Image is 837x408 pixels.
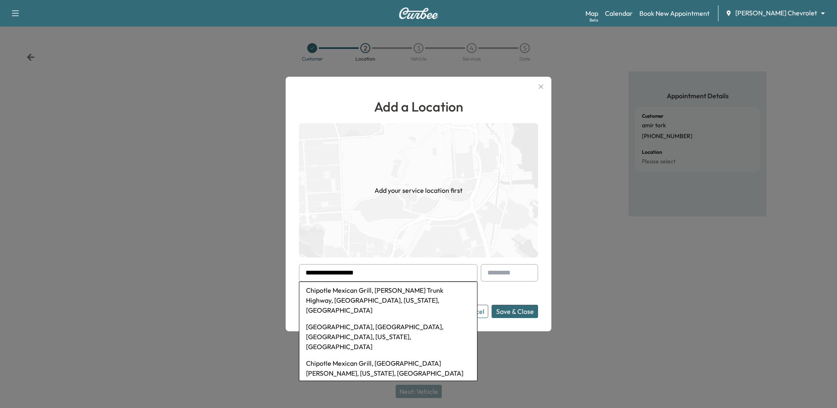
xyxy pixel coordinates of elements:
a: MapBeta [585,8,598,18]
a: Book New Appointment [639,8,710,18]
a: Calendar [605,8,633,18]
img: empty-map-CL6vilOE.png [299,123,538,257]
li: [GEOGRAPHIC_DATA], [GEOGRAPHIC_DATA], [GEOGRAPHIC_DATA], [US_STATE], [GEOGRAPHIC_DATA] [299,318,477,355]
img: Curbee Logo [399,7,438,19]
h1: Add a Location [299,97,538,117]
h1: Add your service location first [374,185,463,195]
button: Save & Close [492,305,538,318]
li: Chipotle Mexican Grill, [GEOGRAPHIC_DATA][PERSON_NAME], [US_STATE], [GEOGRAPHIC_DATA] [299,355,477,381]
span: [PERSON_NAME] Chevrolet [735,8,817,18]
div: Beta [590,17,598,23]
li: Chipotle Mexican Grill, [PERSON_NAME] Trunk Highway, [GEOGRAPHIC_DATA], [US_STATE], [GEOGRAPHIC_D... [299,282,477,318]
